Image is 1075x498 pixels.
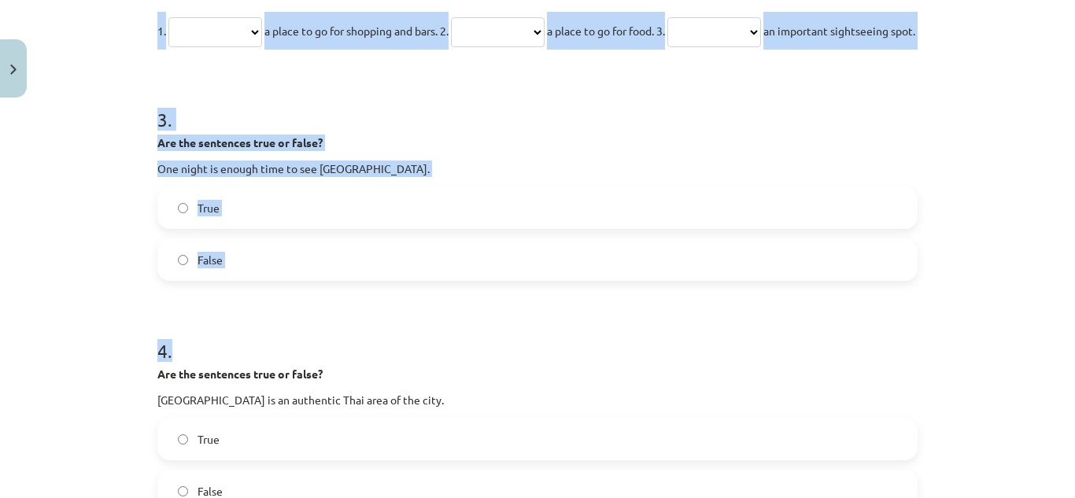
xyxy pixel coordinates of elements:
[198,252,223,268] span: False
[157,367,323,381] strong: Are the sentences true or false?
[157,312,918,361] h1: 4 .
[157,24,166,38] span: 1.
[198,200,220,216] span: True
[178,486,188,496] input: False
[547,24,665,38] span: a place to go for food. 3.
[178,203,188,213] input: True
[157,392,918,408] p: [GEOGRAPHIC_DATA] is an authentic Thai area of the city.
[178,255,188,265] input: False
[10,65,17,75] img: icon-close-lesson-0947bae3869378f0d4975bcd49f059093ad1ed9edebbc8119c70593378902aed.svg
[178,434,188,445] input: True
[763,24,915,38] span: an important sightseeing spot.
[157,160,918,177] p: One night is enough time to see [GEOGRAPHIC_DATA].
[264,24,449,38] span: a place to go for shopping and bars. 2.
[157,81,918,130] h1: 3 .
[198,431,220,448] span: True
[157,135,323,149] strong: Are the sentences true or false?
